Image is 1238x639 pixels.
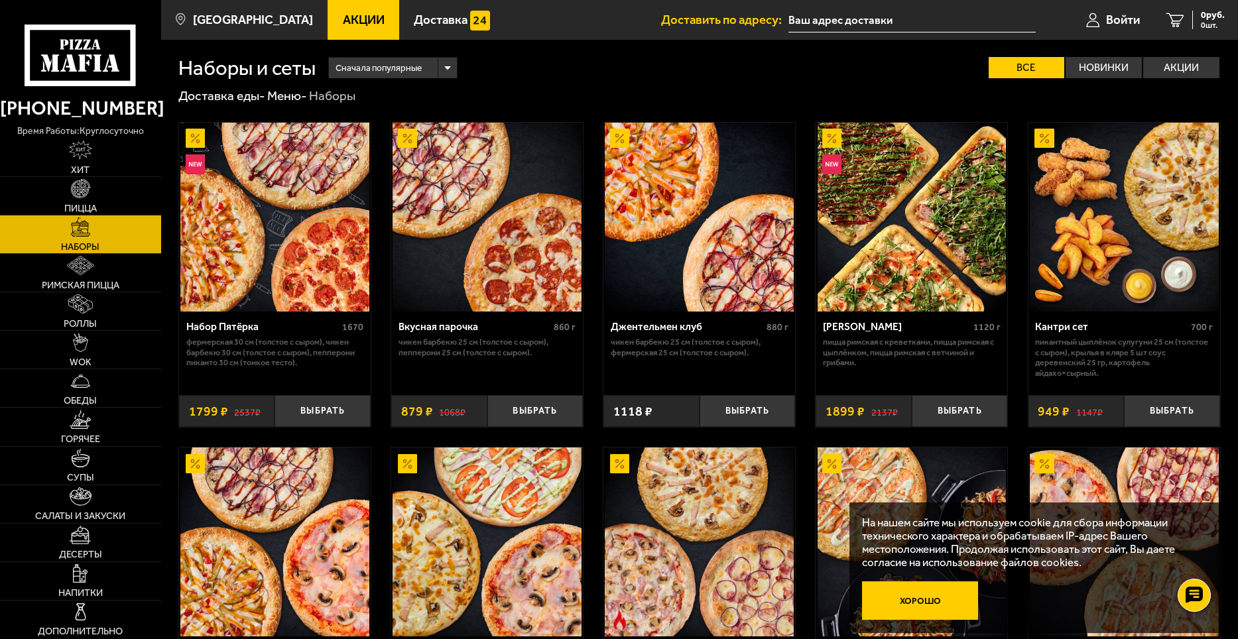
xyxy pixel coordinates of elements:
img: Акционный [822,454,841,473]
a: Акционный3 пиццы [391,447,583,636]
span: Войти [1106,14,1140,27]
img: Новинка [822,154,841,174]
div: Вкусная парочка [399,321,551,333]
span: Роллы [64,319,97,328]
span: Пицца [64,203,97,213]
img: Вилла Капри [818,447,1007,636]
p: Фермерская 30 см (толстое с сыром), Чикен Барбекю 30 см (толстое с сыром), Пепперони Пиканто 30 с... [186,337,364,368]
p: Пицца Римская с креветками, Пицца Римская с цыплёнком, Пицца Римская с ветчиной и грибами. [823,337,1001,368]
a: АкционныйДжентельмен клуб [603,123,795,312]
a: Меню- [267,88,307,103]
span: Горячее [61,434,100,443]
div: Наборы [309,87,355,104]
label: Все [989,57,1065,78]
h1: Наборы и сеты [178,58,316,78]
span: Сначала популярные [336,56,422,80]
s: 1147 ₽ [1076,405,1103,418]
span: Акции [343,14,385,27]
label: Акции [1143,57,1219,78]
img: Акционный [610,129,629,148]
s: 2537 ₽ [234,405,261,418]
div: Кантри сет [1035,321,1188,333]
span: Десерты [59,550,102,559]
span: 0 руб. [1201,11,1225,20]
span: 880 г [767,321,788,333]
div: Джентельмен клуб [611,321,763,333]
span: 860 г [554,321,576,333]
a: АкционныйКантри сет [1028,123,1220,312]
span: Обеды [64,396,97,405]
button: Выбрать [275,395,371,427]
span: Наборы [61,242,99,251]
img: Кантри сет [1030,123,1219,312]
span: 1670 [342,321,363,333]
span: 949 ₽ [1038,405,1070,418]
div: Набор Пятёрка [186,321,340,333]
span: 700 г [1191,321,1213,333]
a: Доставка еды- [178,88,265,103]
img: Акционный [186,129,205,148]
img: Акционный [1034,129,1054,148]
span: Напитки [58,588,103,597]
img: Острое блюдо [610,610,629,630]
span: Римская пицца [42,280,119,290]
button: Выбрать [1124,395,1220,427]
img: Акционный [186,454,205,473]
span: WOK [70,357,92,367]
img: Акционный [398,129,417,148]
button: Выбрать [700,395,796,427]
span: 1899 ₽ [826,405,865,418]
img: Вилладжио [180,447,369,636]
s: 2137 ₽ [871,405,898,418]
a: АкционныйНовинкаНабор Пятёрка [179,123,371,312]
img: Акционный [610,454,629,473]
img: 15daf4d41897b9f0e9f617042186c801.svg [470,11,489,30]
button: Выбрать [912,395,1008,427]
span: Дополнительно [38,626,123,636]
span: Хит [71,165,90,174]
img: Джентельмен клуб [605,123,794,312]
div: [PERSON_NAME] [823,321,970,333]
a: АкционныйВилла Капри [816,447,1007,636]
button: Выбрать [487,395,584,427]
a: АкционныйВилладжио [179,447,371,636]
p: Пикантный цыплёнок сулугуни 25 см (толстое с сыром), крылья в кляре 5 шт соус деревенский 25 гр, ... [1035,337,1213,378]
span: Супы [67,473,94,482]
span: Доставка [414,14,467,27]
span: 0 шт. [1201,21,1225,29]
img: Трио из Рио [605,447,794,636]
img: Акционный [398,454,417,473]
button: Хорошо [862,581,978,620]
span: Салаты и закуски [35,511,125,520]
img: Новинка [186,154,205,174]
img: Акционный [1034,454,1054,473]
span: [GEOGRAPHIC_DATA] [193,14,313,27]
span: 1799 ₽ [189,405,228,418]
a: АкционныйДаВинчи сет [1028,447,1220,636]
p: Чикен Барбекю 25 см (толстое с сыром), Пепперони 25 см (толстое с сыром). [399,337,576,357]
a: АкционныйОстрое блюдоТрио из Рио [603,447,795,636]
p: На нашем сайте мы используем cookie для сбора информации технического характера и обрабатываем IP... [862,516,1200,569]
label: Новинки [1066,57,1142,78]
s: 1068 ₽ [439,405,465,418]
span: Доставить по адресу: [661,14,788,27]
span: 1120 г [973,321,1001,333]
img: ДаВинчи сет [1030,447,1219,636]
img: Вкусная парочка [393,123,582,312]
span: 1118 ₽ [613,405,652,418]
img: 3 пиццы [393,447,582,636]
p: Чикен Барбекю 25 см (толстое с сыром), Фермерская 25 см (толстое с сыром). [611,337,788,357]
img: Набор Пятёрка [180,123,369,312]
input: Ваш адрес доставки [788,8,1036,32]
img: Акционный [822,129,841,148]
span: 879 ₽ [401,405,433,418]
img: Мама Миа [818,123,1007,312]
a: АкционныйНовинкаМама Миа [816,123,1007,312]
a: АкционныйВкусная парочка [391,123,583,312]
